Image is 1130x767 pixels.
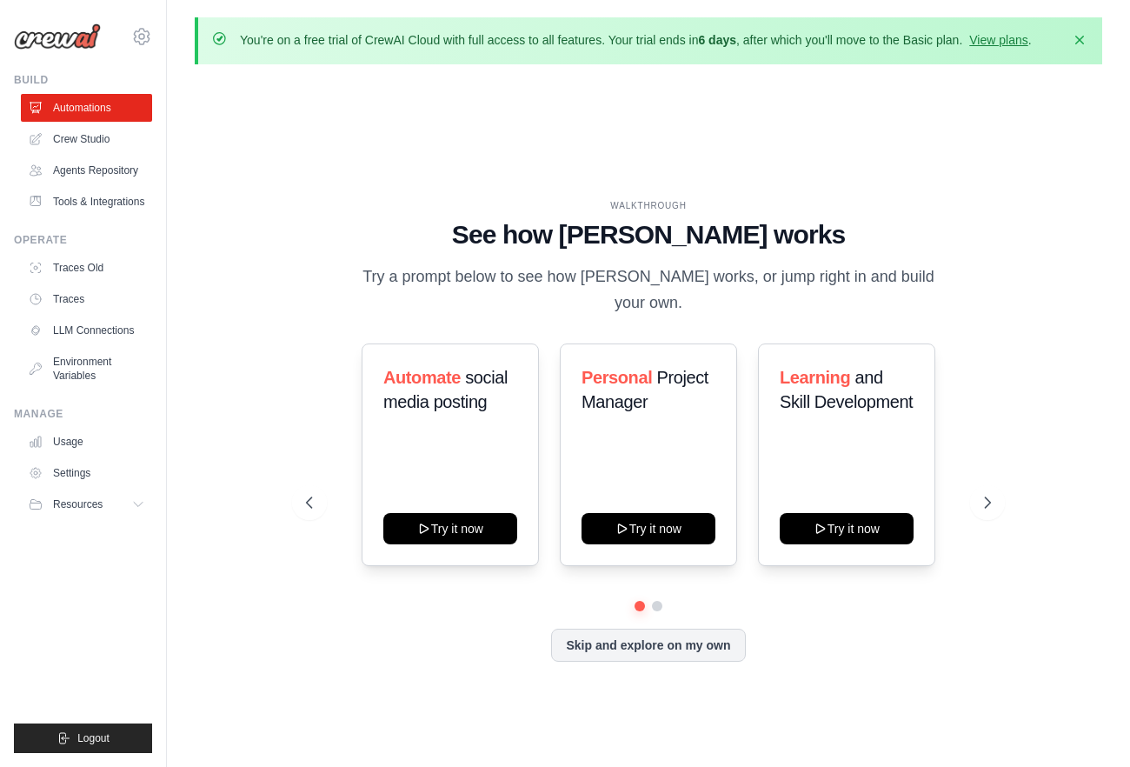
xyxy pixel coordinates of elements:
a: Crew Studio [21,125,152,153]
button: Logout [14,724,152,753]
a: LLM Connections [21,317,152,344]
strong: 6 days [698,33,736,47]
button: Resources [21,490,152,518]
a: Environment Variables [21,348,152,390]
span: Learning [780,368,850,387]
span: Resources [53,497,103,511]
h1: See how [PERSON_NAME] works [306,219,990,250]
span: Project Manager [582,368,708,411]
p: You're on a free trial of CrewAI Cloud with full access to all features. Your trial ends in , aft... [240,31,1032,49]
button: Try it now [383,513,517,544]
a: Traces [21,285,152,313]
a: Agents Repository [21,157,152,184]
img: Logo [14,23,101,50]
button: Try it now [780,513,914,544]
span: and Skill Development [780,368,913,411]
a: View plans [969,33,1027,47]
span: Personal [582,368,652,387]
div: Manage [14,407,152,421]
div: Operate [14,233,152,247]
a: Settings [21,459,152,487]
div: Build [14,73,152,87]
p: Try a prompt below to see how [PERSON_NAME] works, or jump right in and build your own. [356,264,941,316]
span: Logout [77,731,110,745]
span: social media posting [383,368,508,411]
button: Skip and explore on my own [551,629,745,662]
div: WALKTHROUGH [306,199,990,212]
span: Automate [383,368,461,387]
a: Usage [21,428,152,456]
a: Tools & Integrations [21,188,152,216]
button: Try it now [582,513,715,544]
a: Traces Old [21,254,152,282]
a: Automations [21,94,152,122]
